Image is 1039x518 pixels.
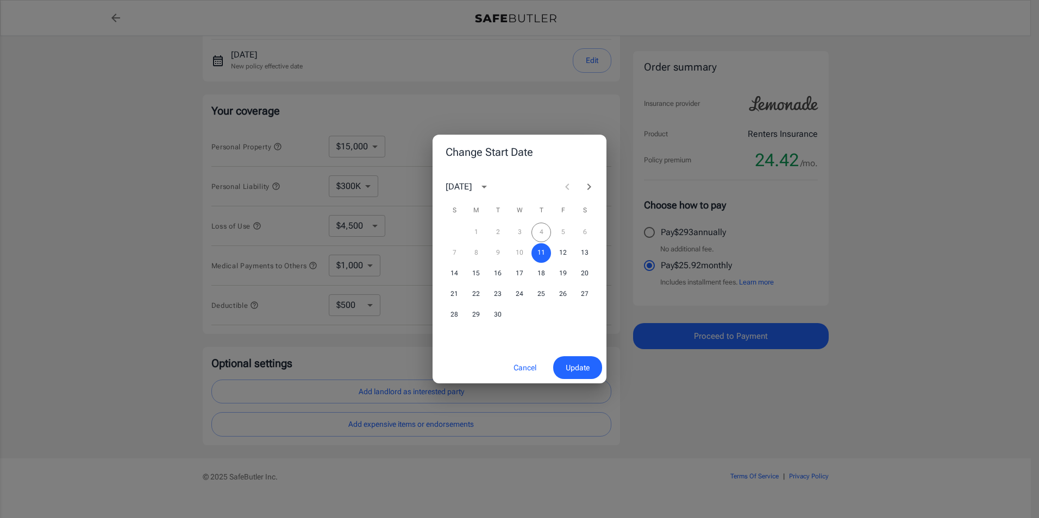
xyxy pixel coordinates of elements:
button: 11 [531,243,551,263]
span: Monday [466,200,486,222]
button: 27 [575,285,594,304]
button: 22 [466,285,486,304]
button: 17 [510,264,529,283]
button: 25 [531,285,551,304]
button: 24 [510,285,529,304]
button: 26 [553,285,573,304]
div: [DATE] [446,180,472,193]
span: Sunday [445,200,464,222]
button: 16 [488,264,508,283]
button: 19 [553,264,573,283]
button: 30 [488,305,508,325]
button: Cancel [501,356,549,380]
button: 14 [445,264,464,283]
span: Thursday [531,200,551,222]
button: calendar view is open, switch to year view [475,178,493,196]
button: 28 [445,305,464,325]
span: Tuesday [488,200,508,222]
button: 23 [488,285,508,304]
h2: Change Start Date [433,135,606,169]
button: 13 [575,243,594,263]
button: 29 [466,305,486,325]
button: Update [553,356,602,380]
button: 20 [575,264,594,283]
button: 18 [531,264,551,283]
button: 12 [553,243,573,263]
button: 15 [466,264,486,283]
button: Next month [578,176,600,198]
span: Wednesday [510,200,529,222]
button: 21 [445,285,464,304]
span: Friday [553,200,573,222]
span: Update [566,361,590,375]
span: Saturday [575,200,594,222]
